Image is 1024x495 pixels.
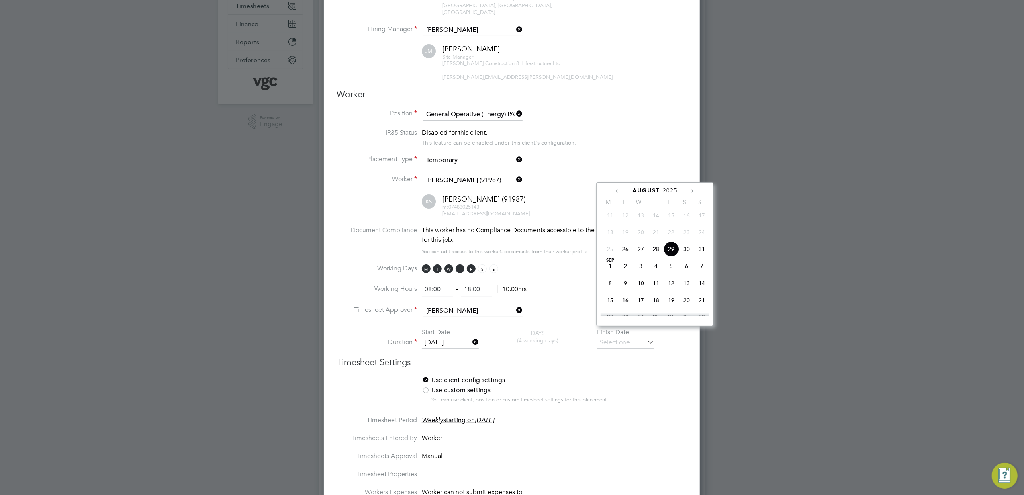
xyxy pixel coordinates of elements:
[664,292,679,308] span: 19
[337,306,417,314] label: Timesheet Approver
[422,386,621,395] label: Use custom settings
[679,292,694,308] span: 20
[616,198,631,206] span: T
[618,258,633,274] span: 2
[679,225,694,240] span: 23
[422,247,589,256] div: You can edit access to this worker’s documents from their worker profile.
[433,264,442,273] span: T
[422,416,443,424] em: Weekly
[618,225,633,240] span: 19
[456,264,464,273] span: T
[423,24,523,36] input: Search for...
[603,258,618,262] span: Sep
[633,309,648,325] span: 24
[597,337,654,349] input: Select one
[422,452,443,460] span: Manual
[694,258,709,274] span: 7
[422,129,487,137] span: Disabled for this client.
[422,416,494,424] span: starting on
[664,258,679,274] span: 5
[992,463,1018,489] button: Engage Resource Center
[422,328,479,337] div: Start Date
[694,241,709,257] span: 31
[422,434,442,442] span: Worker
[422,225,687,245] div: This worker has no Compliance Documents accessible to the End Hirer and might not qualify for thi...
[422,194,436,209] span: KS
[603,258,618,274] span: 1
[694,208,709,223] span: 17
[633,276,648,291] span: 10
[664,208,679,223] span: 15
[422,337,479,349] input: Select one
[337,434,417,442] label: Timesheets Entered By
[679,208,694,223] span: 16
[337,338,417,346] label: Duration
[422,44,436,58] span: JM
[461,282,492,297] input: 17:00
[663,187,677,194] span: 2025
[422,376,621,385] label: Use client config settings
[633,225,648,240] span: 20
[442,203,479,210] span: 07483025143
[679,258,694,274] span: 6
[694,292,709,308] span: 21
[664,225,679,240] span: 22
[664,241,679,257] span: 29
[337,357,687,368] h3: Timesheet Settings
[337,416,417,425] label: Timesheet Period
[337,89,687,100] h3: Worker
[648,309,664,325] span: 25
[603,292,618,308] span: 15
[422,264,431,273] span: M
[454,285,460,293] span: ‐
[337,264,417,273] label: Working Days
[442,53,473,60] span: Site Manager
[633,241,648,257] span: 27
[467,264,476,273] span: F
[513,329,562,344] div: DAYS
[423,108,523,121] input: Search for...
[337,129,417,137] label: IR35 Status
[337,155,417,164] label: Placement Type
[679,241,694,257] span: 30
[337,109,417,118] label: Position
[664,309,679,325] span: 26
[475,416,494,424] em: [DATE]
[444,264,453,273] span: W
[648,258,664,274] span: 4
[498,285,527,293] span: 10.00hrs
[633,292,648,308] span: 17
[648,292,664,308] span: 18
[618,208,633,223] span: 12
[603,276,618,291] span: 8
[337,452,417,460] label: Timesheets Approval
[442,203,448,210] span: m:
[648,225,664,240] span: 21
[679,309,694,325] span: 27
[442,74,613,80] span: [PERSON_NAME][EMAIL_ADDRESS][PERSON_NAME][DOMAIN_NAME]
[423,470,425,478] span: -
[603,241,618,257] span: 25
[677,198,692,206] span: S
[618,276,633,291] span: 9
[694,276,709,291] span: 14
[517,337,558,344] span: (4 working days)
[603,208,618,223] span: 11
[648,208,664,223] span: 14
[337,225,417,255] label: Document Compliance
[478,264,487,273] span: S
[632,187,660,194] span: August
[603,309,618,325] span: 22
[662,198,677,206] span: F
[337,470,417,479] label: Timesheet Properties
[618,292,633,308] span: 16
[489,264,498,273] span: S
[679,276,694,291] span: 13
[648,276,664,291] span: 11
[423,305,523,317] input: Search for...
[646,198,662,206] span: T
[337,25,417,33] label: Hiring Manager
[337,175,417,184] label: Worker
[422,282,453,297] input: 08:00
[664,276,679,291] span: 12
